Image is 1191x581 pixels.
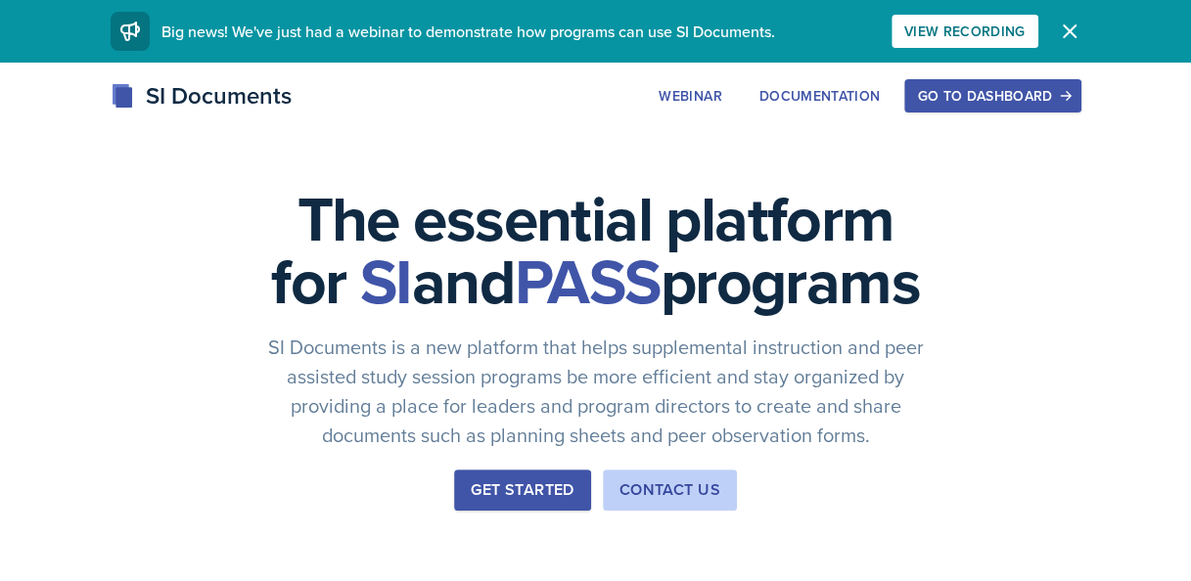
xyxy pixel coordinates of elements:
[892,15,1038,48] button: View Recording
[904,23,1026,39] div: View Recording
[759,88,881,104] div: Documentation
[603,469,737,511] button: Contact Us
[619,478,720,502] div: Contact Us
[646,79,734,112] button: Webinar
[161,21,775,42] span: Big news! We've just had a webinar to demonstrate how programs can use SI Documents.
[659,88,721,104] div: Webinar
[904,79,1080,112] button: Go to Dashboard
[747,79,893,112] button: Documentation
[454,469,590,511] button: Get Started
[111,78,292,113] div: SI Documents
[471,478,573,502] div: Get Started
[917,88,1068,104] div: Go to Dashboard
